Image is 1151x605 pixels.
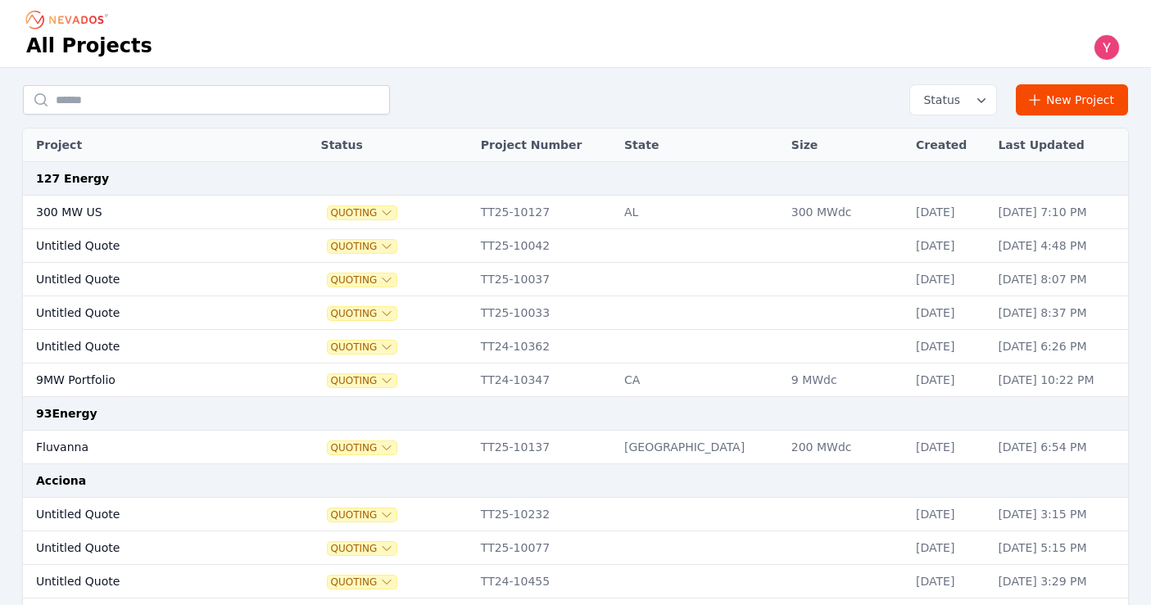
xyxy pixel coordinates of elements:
[990,565,1128,598] td: [DATE] 3:29 PM
[473,296,616,330] td: TT25-10033
[23,498,1128,531] tr: Untitled QuoteQuotingTT25-10232[DATE][DATE] 3:15 PM
[328,273,397,287] button: Quoting
[23,431,1128,464] tr: FluvannaQuotingTT25-10137[GEOGRAPHIC_DATA]200 MWdc[DATE][DATE] 6:54 PM
[908,229,990,263] td: [DATE]
[616,196,783,229] td: AL
[23,229,1128,263] tr: Untitled QuoteQuotingTT25-10042[DATE][DATE] 4:48 PM
[990,498,1128,531] td: [DATE] 3:15 PM
[910,85,996,115] button: Status
[328,240,397,253] button: Quoting
[328,374,397,387] button: Quoting
[990,229,1128,263] td: [DATE] 4:48 PM
[990,330,1128,363] td: [DATE] 6:26 PM
[473,531,616,565] td: TT25-10077
[328,441,397,454] button: Quoting
[908,498,990,531] td: [DATE]
[23,196,273,229] td: 300 MW US
[783,431,908,464] td: 200 MWdc
[1094,34,1120,61] img: Yoni Bennett
[23,464,1128,498] td: Acciona
[328,508,397,521] button: Quoting
[328,307,397,320] button: Quoting
[328,206,397,219] button: Quoting
[23,263,273,296] td: Untitled Quote
[616,363,783,397] td: CA
[908,129,990,162] th: Created
[328,341,397,354] button: Quoting
[23,129,273,162] th: Project
[473,363,616,397] td: TT24-10347
[908,296,990,330] td: [DATE]
[473,498,616,531] td: TT25-10232
[23,196,1128,229] tr: 300 MW USQuotingTT25-10127AL300 MWdc[DATE][DATE] 7:10 PM
[23,296,273,330] td: Untitled Quote
[990,129,1128,162] th: Last Updated
[23,363,1128,397] tr: 9MW PortfolioQuotingTT24-10347CA9 MWdc[DATE][DATE] 10:22 PM
[23,296,1128,330] tr: Untitled QuoteQuotingTT25-10033[DATE][DATE] 8:37 PM
[23,565,1128,598] tr: Untitled QuoteQuotingTT24-10455[DATE][DATE] 3:29 PM
[908,565,990,598] td: [DATE]
[23,498,273,531] td: Untitled Quote
[908,531,990,565] td: [DATE]
[473,565,616,598] td: TT24-10455
[473,431,616,464] td: TT25-10137
[26,33,152,59] h1: All Projects
[473,229,616,263] td: TT25-10042
[908,263,990,296] td: [DATE]
[473,263,616,296] td: TT25-10037
[23,565,273,598] td: Untitled Quote
[23,397,1128,431] td: 93Energy
[908,431,990,464] td: [DATE]
[23,531,1128,565] tr: Untitled QuoteQuotingTT25-10077[DATE][DATE] 5:15 PM
[990,196,1128,229] td: [DATE] 7:10 PM
[23,531,273,565] td: Untitled Quote
[26,7,113,33] nav: Breadcrumb
[616,129,783,162] th: State
[23,263,1128,296] tr: Untitled QuoteQuotingTT25-10037[DATE][DATE] 8:07 PM
[990,431,1128,464] td: [DATE] 6:54 PM
[990,531,1128,565] td: [DATE] 5:15 PM
[23,363,273,397] td: 9MW Portfolio
[783,363,908,397] td: 9 MWdc
[23,330,273,363] td: Untitled Quote
[616,431,783,464] td: [GEOGRAPHIC_DATA]
[23,162,1128,196] td: 127 Energy
[23,431,273,464] td: Fluvanna
[908,196,990,229] td: [DATE]
[990,363,1128,397] td: [DATE] 10:22 PM
[908,363,990,397] td: [DATE]
[473,330,616,363] td: TT24-10362
[23,229,273,263] td: Untitled Quote
[473,129,616,162] th: Project Number
[783,129,908,162] th: Size
[473,196,616,229] td: TT25-10127
[1016,84,1128,115] a: New Project
[917,92,960,108] span: Status
[908,330,990,363] td: [DATE]
[990,296,1128,330] td: [DATE] 8:37 PM
[23,330,1128,363] tr: Untitled QuoteQuotingTT24-10362[DATE][DATE] 6:26 PM
[990,263,1128,296] td: [DATE] 8:07 PM
[313,129,473,162] th: Status
[328,542,397,555] button: Quoting
[783,196,908,229] td: 300 MWdc
[328,576,397,589] button: Quoting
